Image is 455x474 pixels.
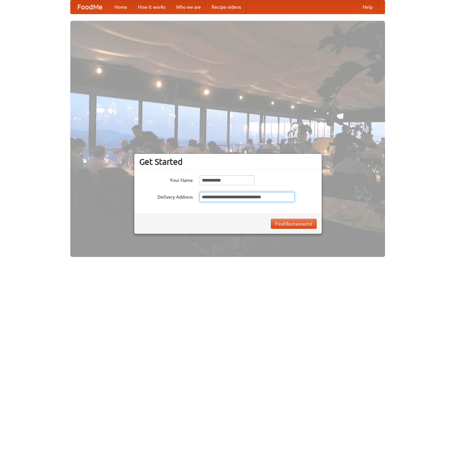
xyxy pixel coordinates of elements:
a: Who we are [171,0,206,14]
a: Recipe videos [206,0,246,14]
label: Delivery Address [139,192,193,200]
a: How it works [133,0,171,14]
h3: Get Started [139,157,317,167]
a: Home [109,0,133,14]
a: Help [357,0,378,14]
a: FoodMe [71,0,109,14]
label: Your Name [139,175,193,184]
button: Find Restaurants! [271,219,317,229]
